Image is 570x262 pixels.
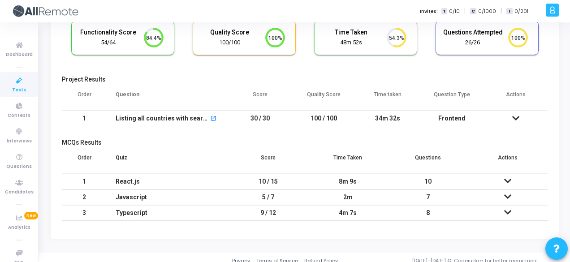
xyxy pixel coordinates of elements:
span: Interviews [7,137,32,145]
span: 0/201 [514,8,528,15]
div: 4m 7s [317,206,379,220]
td: 10 [388,174,468,189]
th: Question [107,86,228,111]
span: 0/10 [449,8,460,15]
td: 34m 32s [356,111,420,126]
div: Typescript [116,206,219,220]
h5: Functionality Score [78,29,138,36]
span: New [24,212,38,219]
span: Tests [12,86,26,94]
th: Question Type [420,86,484,111]
div: 54/64 [78,39,138,47]
td: 10 / 15 [228,174,308,189]
td: 9 / 12 [228,205,308,221]
h5: Questions Attempted [443,29,503,36]
td: 2 [62,189,107,205]
div: 2m [317,190,379,205]
th: Order [62,149,107,174]
div: 26/26 [443,39,503,47]
td: Frontend [420,111,484,126]
td: 5 / 7 [228,189,308,205]
h5: MCQs Results [62,139,548,146]
span: Candidates [5,189,34,196]
div: 100/100 [200,39,260,47]
span: T [441,8,447,15]
td: 7 [388,189,468,205]
div: 8m 9s [317,174,379,189]
span: C [470,8,476,15]
span: I [506,8,512,15]
td: 3 [62,205,107,221]
td: 1 [62,174,107,189]
span: Contests [8,112,30,120]
th: Quality Score [292,86,356,111]
div: React.js [116,174,219,189]
td: 100 / 100 [292,111,356,126]
th: Actions [484,86,548,111]
th: Score [228,86,292,111]
th: Time taken [356,86,420,111]
div: Listing all countries with search feature [116,111,209,126]
div: Javascript [116,190,219,205]
span: Dashboard [6,51,33,59]
h5: Project Results [62,76,548,83]
td: 1 [62,111,107,126]
label: Invites: [420,8,438,15]
th: Questions [388,149,468,174]
span: Questions [6,163,32,171]
h5: Quality Score [200,29,260,36]
mat-icon: open_in_new [210,116,216,122]
th: Score [228,149,308,174]
td: 30 / 30 [228,111,292,126]
th: Actions [468,149,548,174]
td: 8 [388,205,468,221]
span: | [464,6,466,16]
span: Analytics [8,224,30,232]
span: 0/1000 [478,8,496,15]
div: 48m 52s [321,39,381,47]
th: Time Taken [308,149,388,174]
img: logo [11,2,78,20]
th: Order [62,86,107,111]
h5: Time Taken [321,29,381,36]
th: Quiz [107,149,228,174]
span: | [501,6,502,16]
